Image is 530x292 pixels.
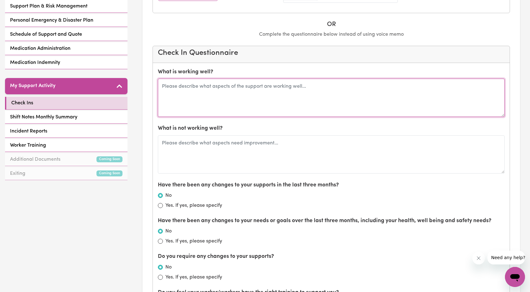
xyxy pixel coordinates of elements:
[96,156,122,162] small: Coming Soon
[96,170,122,176] small: Coming Soon
[165,237,222,245] label: Yes. If yes, please specify
[5,97,127,110] a: Check Ins
[10,113,77,121] span: Shift Notes Monthly Summary
[5,56,127,69] a: Medication Indemnity
[165,274,222,281] label: Yes. If yes, please specify
[158,68,213,76] label: What is working well?
[158,217,491,225] label: Have there been any changes to your needs or goals over the last three months, including your hea...
[10,31,82,38] span: Schedule of Support and Quote
[153,31,510,38] p: Complete the questionnaire below instead of using voice memo
[5,14,127,27] a: Personal Emergency & Disaster Plan
[158,49,505,58] h4: Check In Questionnaire
[165,202,222,209] label: Yes. If yes, please specify
[4,4,38,9] span: Need any help?
[5,167,127,180] a: ExitingComing Soon
[10,59,60,66] span: Medication Indemnity
[10,142,46,149] span: Worker Training
[158,253,274,261] label: Do you require any changes to your supports?
[165,192,172,199] label: No
[10,17,93,24] span: Personal Emergency & Disaster Plan
[487,251,525,264] iframe: Message from company
[10,3,87,10] span: Support Plan & Risk Management
[472,252,485,264] iframe: Close message
[165,227,172,235] label: No
[153,21,510,28] h5: OR
[10,156,60,163] span: Additional Documents
[158,124,223,133] label: What is not working well?
[11,99,33,107] span: Check Ins
[5,78,127,94] button: My Support Activity
[10,170,25,177] span: Exiting
[505,267,525,287] iframe: Button to launch messaging window
[5,111,127,124] a: Shift Notes Monthly Summary
[5,28,127,41] a: Schedule of Support and Quote
[10,45,70,52] span: Medication Administration
[5,125,127,138] a: Incident Reports
[5,153,127,166] a: Additional DocumentsComing Soon
[5,139,127,152] a: Worker Training
[10,83,55,89] h5: My Support Activity
[5,42,127,55] a: Medication Administration
[158,181,339,189] label: Have there been any changes to your supports in the last three months?
[165,263,172,271] label: No
[10,128,47,135] span: Incident Reports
